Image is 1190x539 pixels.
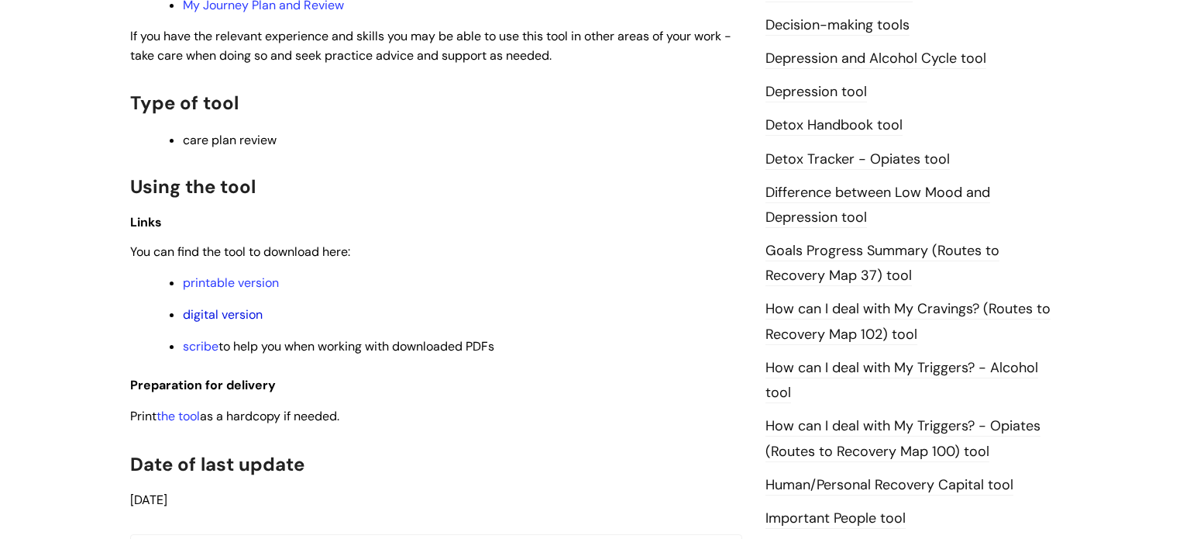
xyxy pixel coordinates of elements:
[765,416,1040,461] a: How can I deal with My Triggers? - Opiates (Routes to Recovery Map 100) tool
[130,452,304,476] span: Date of last update
[130,28,731,64] span: If you have the relevant experience and skills you may be able to use this tool in other areas of...
[765,299,1051,344] a: How can I deal with My Cravings? (Routes to Recovery Map 102) tool
[130,377,276,393] span: Preparation for delivery
[765,358,1038,403] a: How can I deal with My Triggers? - Alcohol tool
[765,509,906,529] a: Important People tool
[156,408,200,424] a: the tool
[765,183,990,228] a: Difference between Low Mood and Depression tool
[765,82,867,102] a: Depression tool
[765,241,999,286] a: Goals Progress Summary (Routes to Recovery Map 37) tool
[130,174,256,199] span: Using the tool
[130,492,167,508] span: [DATE]
[765,49,986,69] a: Depression and Alcohol Cycle tool
[183,338,218,354] a: scribe
[765,150,950,170] a: Detox Tracker - Opiates tool
[183,275,279,291] a: printable version
[765,116,903,136] a: Detox Handbook tool
[183,306,263,323] a: digital version
[183,132,277,148] span: care plan review
[130,408,339,424] span: Print as a hardcopy if needed.
[130,214,162,230] span: Links
[130,244,350,260] span: You can find the tool to download here:
[765,475,1013,496] a: Human/Personal Recovery Capital tool
[130,91,239,115] span: Type of tool
[765,16,910,36] a: Decision-making tools
[183,338,494,354] span: to help you when working with downloaded PDFs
